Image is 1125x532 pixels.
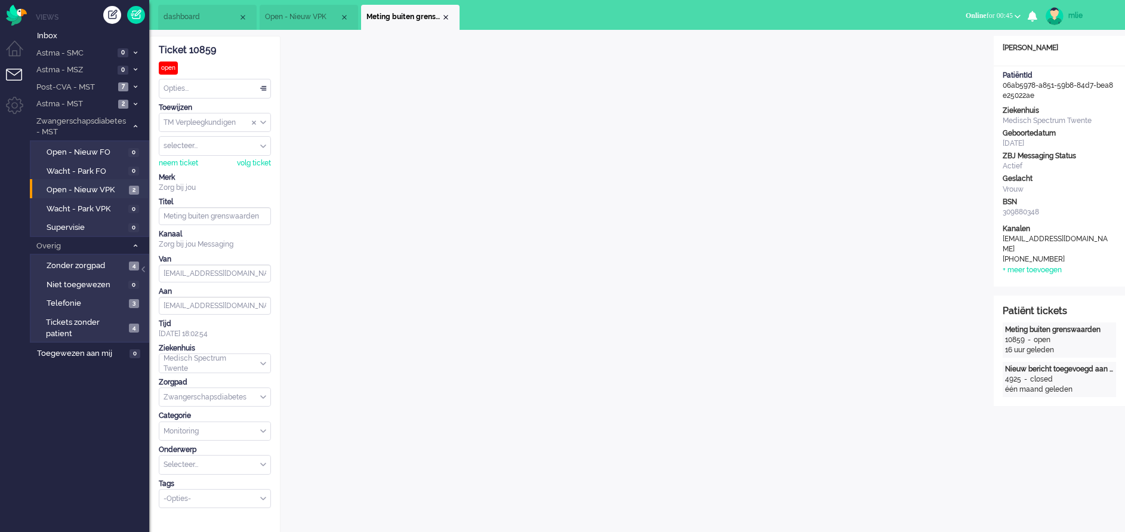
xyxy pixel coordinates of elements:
a: Quick Ticket [127,6,145,24]
div: Creëer ticket [103,6,121,24]
span: Zwangerschapsdiabetes - MST [35,116,127,138]
span: Wacht - Park VPK [47,204,125,215]
li: Tickets menu [6,69,33,96]
div: Onderwerp [159,445,271,455]
div: [PERSON_NAME] [994,43,1125,53]
img: flow_omnibird.svg [6,5,27,26]
div: Close tab [340,13,349,22]
div: PatiëntId [1003,70,1116,81]
span: Supervisie [47,222,125,233]
span: Open - Nieuw FO [47,147,125,158]
button: Onlinefor 00:45 [958,7,1028,24]
span: Open - Nieuw VPK [265,12,340,22]
span: 3 [129,299,139,308]
li: Admin menu [6,97,33,124]
div: Assign User [159,136,271,156]
a: Inbox [35,29,149,42]
span: for 00:45 [966,11,1013,20]
span: Zonder zorgpad [47,260,126,272]
span: Inbox [37,30,149,42]
div: volg ticket [237,158,271,168]
span: Open - Nieuw VPK [47,184,126,196]
span: Tickets zonder patient [46,317,125,339]
div: 4925 [1005,374,1021,385]
span: Astma - MST [35,99,115,110]
li: 10859 [361,5,460,30]
a: Open - Nieuw VPK 2 [35,183,148,196]
div: mlie [1068,10,1113,21]
div: open [1034,335,1050,345]
div: Medisch Spectrum Twente [1003,116,1116,126]
div: Merk [159,173,271,183]
a: Omnidesk [6,8,27,17]
div: [EMAIL_ADDRESS][DOMAIN_NAME] [1003,234,1110,254]
div: [DATE] 18:02:54 [159,319,271,339]
span: 2 [129,186,139,195]
div: Actief [1003,161,1116,171]
div: [PHONE_NUMBER] [1003,254,1110,265]
div: Kanaal [159,229,271,239]
span: 4 [129,262,139,270]
span: Meting buiten grenswaarden [366,12,441,22]
div: Tags [159,479,271,489]
span: 0 [118,66,128,75]
img: avatar [1046,7,1064,25]
div: 10859 [1005,335,1025,345]
div: Assign Group [159,113,271,133]
span: 0 [128,281,139,290]
div: Titel [159,197,271,207]
li: Dashboard menu [6,41,33,67]
span: Telefonie [47,298,126,309]
div: Patiënt tickets [1003,305,1116,318]
div: Ticket 10859 [159,44,271,57]
li: Onlinefor 00:45 [958,4,1028,30]
a: Telefonie 3 [35,296,148,309]
li: Dashboard [158,5,257,30]
span: 0 [118,48,128,57]
div: - [1021,374,1030,385]
span: 0 [128,205,139,214]
span: 0 [128,148,139,157]
div: 309880348 [1003,207,1116,217]
li: Views [36,12,149,22]
div: 16 uur geleden [1005,345,1114,355]
div: BSN [1003,197,1116,207]
span: Post-CVA - MST [35,82,115,93]
div: Vrouw [1003,184,1116,195]
div: Aan [159,287,271,297]
div: Close tab [441,13,451,22]
div: Van [159,254,271,265]
li: View [260,5,358,30]
span: 0 [128,223,139,232]
div: Nieuw bericht toegevoegd aan gesprek [1005,364,1114,374]
div: closed [1030,374,1053,385]
span: Online [966,11,987,20]
div: 06ab5978-a851-59b8-84d7-bea8e25022ae [994,70,1125,101]
div: Ziekenhuis [1003,106,1116,116]
a: Wacht - Park VPK 0 [35,202,148,215]
div: Close tab [238,13,248,22]
a: mlie [1043,7,1113,25]
div: één maand geleden [1005,385,1114,395]
div: Kanalen [1003,224,1116,234]
span: Toegewezen aan mij [37,348,126,359]
span: 7 [118,82,128,91]
a: Open - Nieuw FO 0 [35,145,148,158]
a: Zonder zorgpad 4 [35,259,148,272]
div: open [159,61,178,75]
span: Niet toegewezen [47,279,125,291]
span: Astma - MSZ [35,64,114,76]
div: Geslacht [1003,174,1116,184]
a: Wacht - Park FO 0 [35,164,148,177]
div: Toewijzen [159,103,271,113]
div: Zorgpad [159,377,271,388]
div: Meting buiten grenswaarden [1005,325,1114,335]
div: Categorie [159,411,271,421]
div: Zorg bij jou [159,183,271,193]
div: Select Tags [159,489,271,509]
span: 0 [130,349,140,358]
span: Astma - SMC [35,48,114,59]
a: Supervisie 0 [35,220,148,233]
div: Zorg bij jou Messaging [159,239,271,250]
a: Niet toegewezen 0 [35,278,148,291]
